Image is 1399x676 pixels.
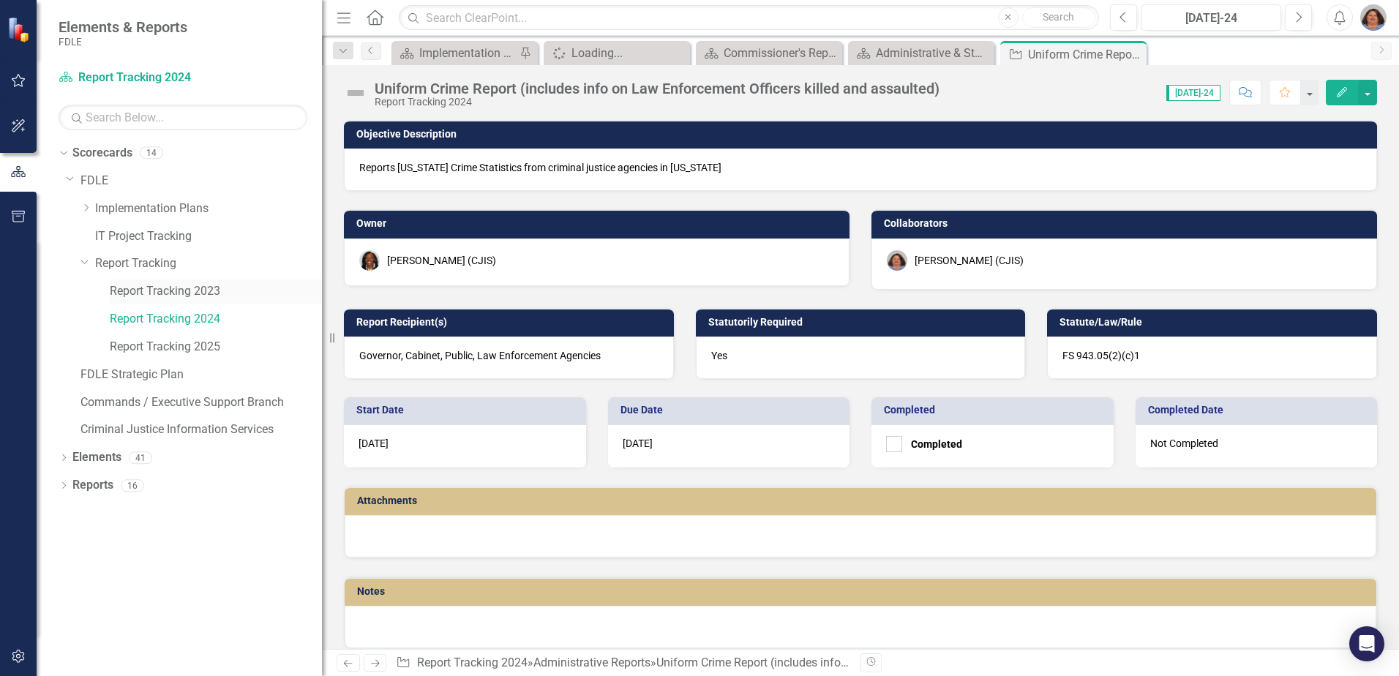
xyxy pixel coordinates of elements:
[387,253,496,268] div: [PERSON_NAME] (CJIS)
[7,17,33,42] img: ClearPoint Strategy
[399,5,1099,31] input: Search ClearPoint...
[656,656,1103,669] div: Uniform Crime Report (includes info on Law Enforcement Officers killed and assaulted)
[533,656,650,669] a: Administrative Reports
[59,105,307,130] input: Search Below...
[915,253,1024,268] div: [PERSON_NAME] (CJIS)
[711,350,727,361] span: Yes
[708,317,1019,328] h3: Statutorily Required
[80,173,322,189] a: FDLE
[1166,85,1220,101] span: [DATE]-24
[375,97,939,108] div: Report Tracking 2024
[1148,405,1370,416] h3: Completed Date
[140,147,163,159] div: 14
[419,44,516,62] div: Implementation Plan FY23/24
[699,44,839,62] a: Commissioner's Report
[95,200,322,217] a: Implementation Plans
[110,283,322,300] a: Report Tracking 2023
[356,129,1370,140] h3: Objective Description
[884,405,1106,416] h3: Completed
[344,81,367,105] img: Not Defined
[623,437,653,449] span: [DATE]
[356,317,667,328] h3: Report Recipient(s)
[1043,11,1074,23] span: Search
[395,44,516,62] a: Implementation Plan FY23/24
[852,44,991,62] a: Administrative & Statutorily Required Reports (2024)
[356,405,579,416] h3: Start Date
[547,44,686,62] a: Loading...
[95,228,322,245] a: IT Project Tracking
[72,449,121,466] a: Elements
[359,250,380,271] img: Lucy Saunders
[1136,425,1378,467] div: Not Completed
[724,44,839,62] div: Commissioner's Report
[59,70,241,86] a: Report Tracking 2024
[887,250,907,271] img: Rachel Truxell
[375,80,939,97] div: Uniform Crime Report (includes info on Law Enforcement Officers killed and assaulted)
[72,145,132,162] a: Scorecards
[95,255,322,272] a: Report Tracking
[129,451,152,464] div: 41
[110,339,322,356] a: Report Tracking 2025
[1062,350,1140,361] span: FS 943.05(2)(c)1
[359,350,601,361] span: Governor, Cabinet, Public, Law Enforcement Agencies
[571,44,686,62] div: Loading...
[359,437,389,449] span: [DATE]
[1141,4,1281,31] button: [DATE]-24
[121,479,144,492] div: 16
[1059,317,1370,328] h3: Statute/Law/Rule
[884,218,1370,229] h3: Collaborators
[59,18,187,36] span: Elements & Reports
[1028,45,1143,64] div: Uniform Crime Report (includes info on Law Enforcement Officers killed and assaulted)
[1349,626,1384,661] div: Open Intercom Messenger
[110,311,322,328] a: Report Tracking 2024
[59,36,187,48] small: FDLE
[417,656,528,669] a: Report Tracking 2024
[396,655,849,672] div: » »
[356,218,842,229] h3: Owner
[72,477,113,494] a: Reports
[80,367,322,383] a: FDLE Strategic Plan
[359,160,1362,175] p: Reports [US_STATE] Crime Statistics from criminal justice agencies in [US_STATE]
[80,394,322,411] a: Commands / Executive Support Branch
[876,44,991,62] div: Administrative & Statutorily Required Reports (2024)
[80,421,322,438] a: Criminal Justice Information Services
[1147,10,1276,27] div: [DATE]-24
[620,405,843,416] h3: Due Date
[357,495,1369,506] h3: Attachments
[1022,7,1095,28] button: Search
[1360,4,1387,31] img: Rachel Truxell
[357,586,1369,597] h3: Notes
